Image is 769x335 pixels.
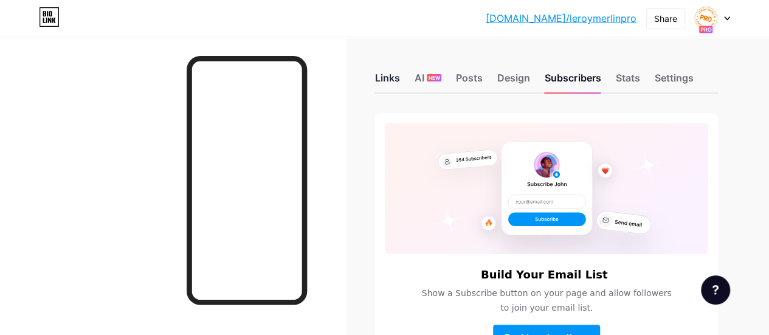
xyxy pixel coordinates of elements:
div: Posts [456,71,483,92]
h6: Build Your Email List [481,269,608,281]
a: [DOMAIN_NAME]/leroymerlinpro [486,11,636,26]
span: NEW [429,74,440,81]
div: AI [415,71,441,92]
div: Share [654,12,677,25]
div: Design [497,71,530,92]
span: Show a Subscribe button on your page and allow followers to join your email list. [417,286,675,315]
div: Settings [654,71,693,92]
div: Subscribers [545,71,601,92]
img: leroymerlinpro [694,7,717,30]
div: Links [375,71,400,92]
div: Stats [615,71,640,92]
